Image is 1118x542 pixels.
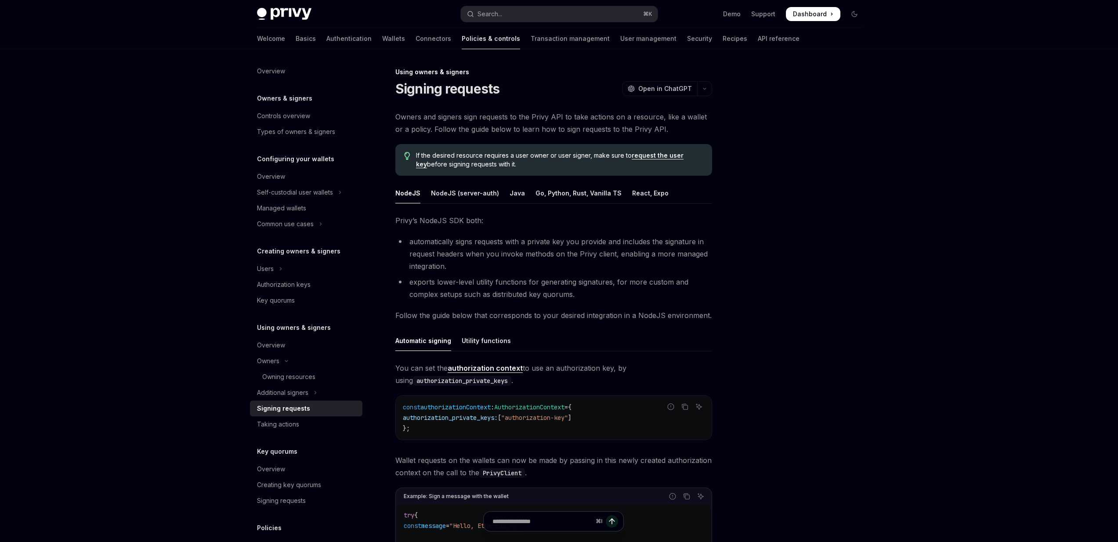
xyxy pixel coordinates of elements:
button: Report incorrect code [665,401,677,412]
a: Basics [296,28,316,49]
button: Report incorrect code [667,491,678,502]
button: Ask AI [695,491,706,502]
div: Managed wallets [257,203,306,213]
span: : [491,403,494,411]
div: React, Expo [632,183,669,203]
div: Search... [478,9,502,19]
span: You can set the to use an authorization key, by using . [395,362,712,387]
div: Overview [257,340,285,350]
div: Common use cases [257,219,314,229]
li: automatically signs requests with a private key you provide and includes the signature in request... [395,235,712,272]
div: Automatic signing [395,330,451,351]
a: Wallets [382,28,405,49]
button: Ask AI [693,401,705,412]
a: authorization context [448,364,523,373]
div: Example: Sign a message with the wallet [404,491,509,502]
a: Dashboard [786,7,840,21]
a: Overview [250,337,362,353]
button: Toggle Owners section [250,353,362,369]
button: Toggle dark mode [847,7,861,21]
span: "authorization-key" [501,414,568,422]
span: Wallet requests on the wallets can now be made by passing in this newly created authorization con... [395,454,712,479]
span: ] [568,414,572,422]
div: Overview [257,464,285,474]
button: Toggle Users section [250,261,362,277]
span: = [564,403,568,411]
input: Ask a question... [492,512,592,531]
a: Transaction management [531,28,610,49]
span: Dashboard [793,10,827,18]
a: Key quorums [250,293,362,308]
span: Follow the guide below that corresponds to your desired integration in a NodeJS environment. [395,309,712,322]
div: Owners [257,356,279,366]
div: NodeJS (server-auth) [431,183,499,203]
svg: Tip [404,152,410,160]
a: Welcome [257,28,285,49]
a: Recipes [723,28,747,49]
button: Open in ChatGPT [622,81,697,96]
a: Authentication [326,28,372,49]
a: Creating key quorums [250,477,362,493]
div: Signing requests [257,495,306,506]
span: If the desired resource requires a user owner or user signer, make sure to before signing request... [416,151,703,169]
a: Owning resources [250,369,362,385]
div: Utility functions [462,330,511,351]
button: Toggle Common use cases section [250,216,362,232]
div: Types of owners & signers [257,126,335,137]
div: Controls overview [257,111,310,121]
a: Managed wallets [250,200,362,216]
a: Security [687,28,712,49]
button: Copy the contents from the code block [679,401,691,412]
code: PrivyClient [479,468,525,478]
div: Key quorums [257,295,295,306]
div: Users [257,264,274,274]
a: API reference [758,28,800,49]
span: ⌘ K [643,11,652,18]
a: Support [751,10,775,18]
div: Using owners & signers [395,68,712,76]
h5: Owners & signers [257,93,312,104]
a: Types of owners & signers [250,124,362,140]
span: AuthorizationContext [494,403,564,411]
div: NodeJS [395,183,420,203]
div: Authorization keys [257,279,311,290]
a: Signing requests [250,493,362,509]
h5: Using owners & signers [257,322,331,333]
div: Java [510,183,525,203]
a: Controls overview [250,108,362,124]
div: Signing requests [257,403,310,414]
button: Toggle Self-custodial user wallets section [250,184,362,200]
span: Open in ChatGPT [638,84,692,93]
code: authorization_private_keys [413,376,511,386]
div: Creating key quorums [257,480,321,490]
button: Copy the contents from the code block [681,491,692,502]
h5: Policies [257,523,282,533]
h5: Configuring your wallets [257,154,334,164]
button: Open search [461,6,658,22]
h5: Creating owners & signers [257,246,340,257]
a: Taking actions [250,416,362,432]
a: Authorization keys [250,277,362,293]
div: Taking actions [257,419,299,430]
div: Overview [257,171,285,182]
span: { [568,403,572,411]
a: Demo [723,10,741,18]
a: Overview [250,63,362,79]
span: const [403,403,420,411]
span: Owners and signers sign requests to the Privy API to take actions on a resource, like a wallet or... [395,111,712,135]
a: Policies & controls [462,28,520,49]
a: Signing requests [250,401,362,416]
span: authorization_private_keys: [403,414,498,422]
span: [ [498,414,501,422]
div: Owning resources [262,372,315,382]
h5: Key quorums [257,446,297,457]
div: Go, Python, Rust, Vanilla TS [535,183,622,203]
span: authorizationContext [420,403,491,411]
span: Privy’s NodeJS SDK both: [395,214,712,227]
div: Overview [257,66,285,76]
span: }; [403,424,410,432]
button: Toggle Additional signers section [250,385,362,401]
button: Send message [606,515,618,528]
div: Additional signers [257,387,308,398]
li: exports lower-level utility functions for generating signatures, for more custom and complex setu... [395,276,712,300]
